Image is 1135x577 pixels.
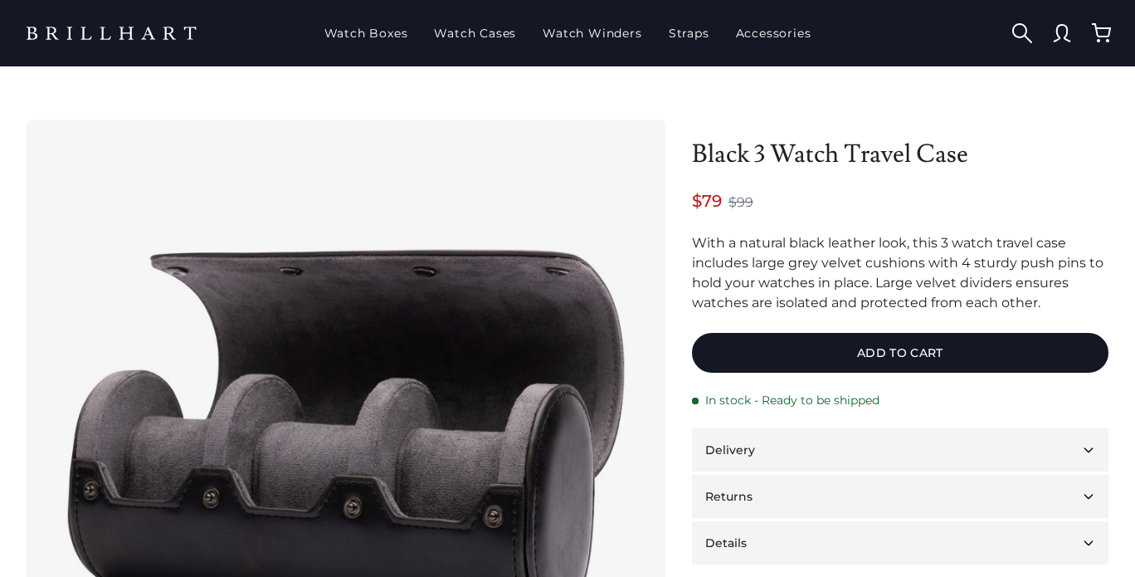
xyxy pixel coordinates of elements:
a: Accessories [729,12,818,55]
a: Watch Boxes [318,12,415,55]
button: Add to cart [692,333,1108,373]
a: Watch Cases [427,12,523,55]
button: Details [692,521,1108,565]
button: Delivery [692,428,1108,472]
span: In stock - Ready to be shipped [705,393,879,408]
span: With a natural black leather look, this 3 watch travel case includes large grey velvet cushions w... [692,235,1103,311]
h1: Black 3 Watch Travel Case [692,139,1108,169]
span: $79 [692,189,722,213]
a: Straps [662,12,716,55]
button: Returns [692,475,1108,518]
nav: Main [318,12,818,55]
a: Watch Winders [536,12,648,55]
span: $99 [728,193,753,213]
